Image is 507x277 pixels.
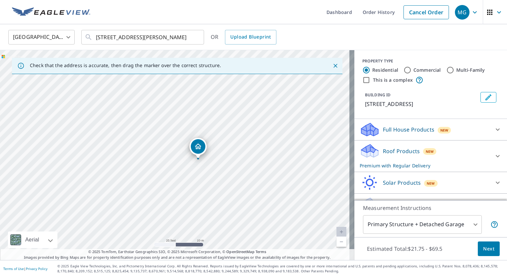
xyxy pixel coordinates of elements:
[57,264,504,274] p: © 2025 Eagle View Technologies, Inc. and Pictometry International Corp. All Rights Reserved. Repo...
[211,30,276,45] div: OR
[413,67,441,73] label: Commercial
[383,147,420,155] p: Roof Products
[360,122,502,138] div: Full House ProductsNew
[8,28,75,46] div: [GEOGRAPHIC_DATA]
[189,138,207,158] div: Dropped pin, building 1, Residential property, 845 Whalehead Dr Corolla, NC 27927
[360,162,490,169] p: Premium with Regular Delivery
[255,249,266,254] a: Terms
[336,237,346,247] a: Current Level 20, Zoom Out
[440,128,449,133] span: New
[383,179,421,187] p: Solar Products
[456,67,485,73] label: Multi-Family
[480,92,496,103] button: Edit building 1
[427,181,435,186] span: New
[490,221,498,229] span: Your report will include the primary structure and a detached garage if one exists.
[336,227,346,237] a: Current Level 20, Zoom In Disabled
[478,241,500,256] button: Next
[360,143,502,169] div: Roof ProductsNewPremium with Regular Delivery
[383,126,434,134] p: Full House Products
[331,61,340,70] button: Close
[3,267,47,271] p: |
[12,7,90,17] img: EV Logo
[403,5,449,19] a: Cancel Order
[96,28,190,46] input: Search by address or latitude-longitude
[483,245,494,253] span: Next
[226,249,254,254] a: OpenStreetMap
[363,204,498,212] p: Measurement Instructions
[362,58,499,64] div: PROPERTY TYPE
[455,5,470,20] div: MG
[426,149,434,154] span: New
[363,215,482,234] div: Primary Structure + Detached Garage
[365,92,391,98] p: BUILDING ID
[360,175,502,191] div: Solar ProductsNew
[26,266,47,271] a: Privacy Policy
[23,231,41,248] div: Aerial
[8,231,57,248] div: Aerial
[362,241,448,256] p: Estimated Total: $21.75 - $69.5
[30,62,221,68] p: Check that the address is accurate, then drag the marker over the correct structure.
[230,33,271,41] span: Upload Blueprint
[88,249,266,255] span: © 2025 TomTom, Earthstar Geographics SIO, © 2025 Microsoft Corporation, ©
[225,30,276,45] a: Upload Blueprint
[3,266,24,271] a: Terms of Use
[365,100,478,108] p: [STREET_ADDRESS]
[360,196,502,212] div: Walls ProductsNew
[372,67,398,73] label: Residential
[373,77,413,83] label: This is a complex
